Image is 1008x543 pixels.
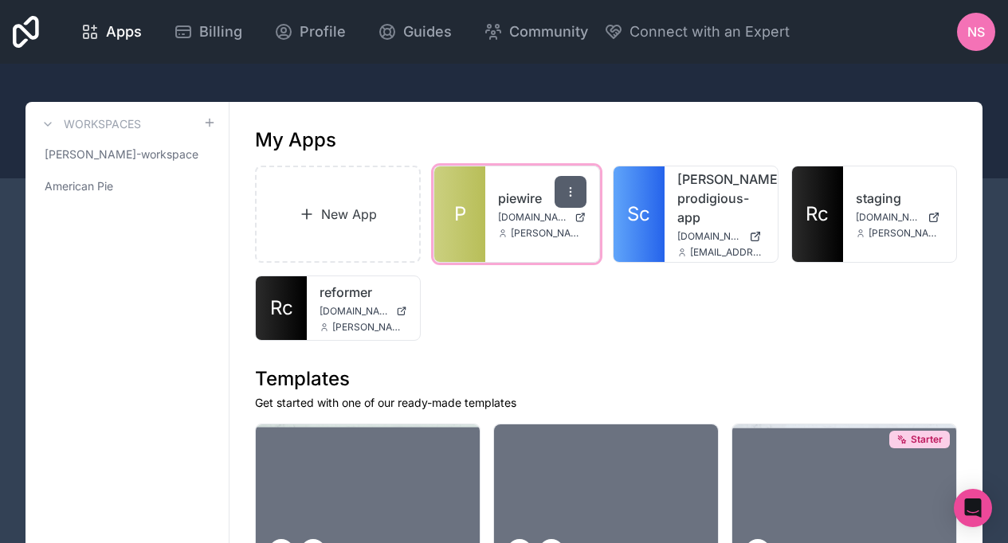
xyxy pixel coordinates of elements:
a: Apps [68,14,155,49]
span: Connect with an Expert [630,21,790,43]
a: Workspaces [38,115,141,134]
span: Rc [270,295,293,321]
span: Community [509,21,588,43]
a: [DOMAIN_NAME] [856,211,943,224]
h3: Workspaces [64,116,141,132]
a: [PERSON_NAME]-workspace [38,140,216,169]
a: Rc [256,276,307,340]
span: Guides [403,21,452,43]
span: [PERSON_NAME][EMAIL_ADDRESS][DOMAIN_NAME] [869,227,943,240]
span: [DOMAIN_NAME] [856,211,921,224]
div: Open Intercom Messenger [954,489,992,527]
a: New App [255,166,421,263]
a: Billing [161,14,255,49]
a: Profile [261,14,359,49]
span: [DOMAIN_NAME] [677,230,743,243]
span: Apps [106,21,142,43]
span: NS [967,22,985,41]
span: [DOMAIN_NAME] [320,305,390,318]
a: Rc [792,166,843,262]
h1: My Apps [255,127,336,153]
a: piewire [498,189,586,208]
span: [DOMAIN_NAME] [498,211,568,224]
p: Get started with one of our ready-made templates [255,395,957,411]
span: Starter [911,433,943,446]
span: Sc [627,201,650,227]
span: Profile [300,21,346,43]
span: [PERSON_NAME][EMAIL_ADDRESS][DOMAIN_NAME] [332,321,407,334]
a: P [434,166,485,262]
a: Guides [365,14,465,49]
a: [DOMAIN_NAME] [320,305,407,318]
span: [PERSON_NAME][EMAIL_ADDRESS][DOMAIN_NAME] [511,227,586,240]
span: [EMAIL_ADDRESS][DOMAIN_NAME] [690,246,765,259]
a: reformer [320,283,407,302]
a: staging [856,189,943,208]
a: [DOMAIN_NAME] [498,211,586,224]
span: American Pie [45,178,113,194]
button: Connect with an Expert [604,21,790,43]
span: [PERSON_NAME]-workspace [45,146,198,162]
a: Sc [614,166,665,262]
span: Billing [199,21,242,43]
span: P [454,201,466,227]
h1: Templates [255,366,957,392]
span: Rc [806,201,829,227]
a: American Pie [38,172,216,201]
a: [PERSON_NAME]-prodigious-app [677,170,765,227]
a: [DOMAIN_NAME] [677,230,765,243]
a: Community [471,14,601,49]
